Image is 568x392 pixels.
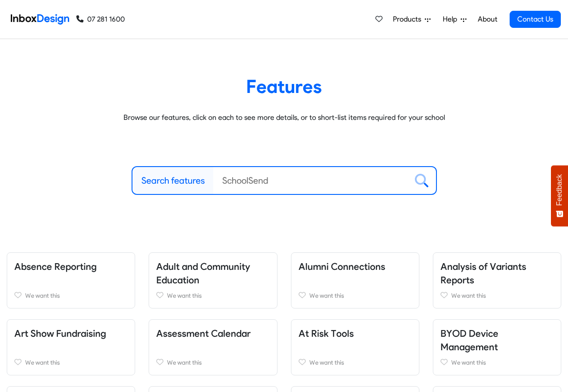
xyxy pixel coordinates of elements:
[440,357,554,368] a: We want this
[156,261,250,286] a: Adult and Community Education
[14,261,97,272] a: Absence Reporting
[14,357,128,368] a: We want this
[14,328,106,339] a: Art Show Fundraising
[299,290,412,301] a: We want this
[389,10,434,28] a: Products
[142,319,284,375] div: Assessment Calendar
[156,357,269,368] a: We want this
[309,359,344,366] span: We want this
[393,14,425,25] span: Products
[451,359,486,366] span: We want this
[156,328,251,339] a: Assessment Calendar
[426,319,568,375] div: BYOD Device Management
[284,252,426,308] div: Alumni Connections
[25,292,60,299] span: We want this
[426,252,568,308] div: Analysis of Variants Reports
[25,359,60,366] span: We want this
[451,292,486,299] span: We want this
[284,319,426,375] div: At Risk Tools
[440,328,498,352] a: BYOD Device Management
[14,290,128,301] a: We want this
[475,10,500,28] a: About
[13,112,555,123] p: Browse our features, click on each to see more details, or to short-list items required for your ...
[309,292,344,299] span: We want this
[551,165,568,226] button: Feedback - Show survey
[440,261,526,286] a: Analysis of Variants Reports
[13,75,555,98] heading: Features
[555,174,564,206] span: Feedback
[440,290,554,301] a: We want this
[439,10,470,28] a: Help
[299,261,385,272] a: Alumni Connections
[156,290,269,301] a: We want this
[510,11,561,28] a: Contact Us
[141,174,205,187] label: Search features
[167,292,202,299] span: We want this
[213,167,408,194] input: SchoolSend
[443,14,461,25] span: Help
[167,359,202,366] span: We want this
[142,252,284,308] div: Adult and Community Education
[76,14,125,25] a: 07 281 1600
[299,328,354,339] a: At Risk Tools
[299,357,412,368] a: We want this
